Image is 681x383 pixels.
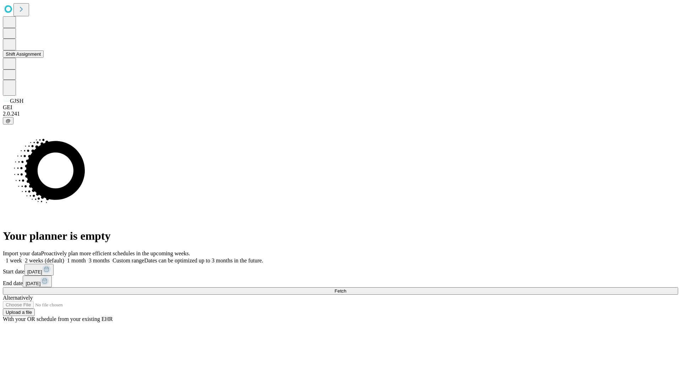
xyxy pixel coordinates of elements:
[334,288,346,294] span: Fetch
[144,257,263,263] span: Dates can be optimized up to 3 months in the future.
[24,264,54,276] button: [DATE]
[3,117,13,124] button: @
[26,281,40,286] span: [DATE]
[6,257,22,263] span: 1 week
[3,250,41,256] span: Import your data
[3,104,678,111] div: GEI
[3,287,678,295] button: Fetch
[112,257,144,263] span: Custom range
[41,250,190,256] span: Proactively plan more efficient schedules in the upcoming weeks.
[23,276,52,287] button: [DATE]
[3,309,35,316] button: Upload a file
[3,295,33,301] span: Alternatively
[3,264,678,276] div: Start date
[67,257,86,263] span: 1 month
[3,316,113,322] span: With your OR schedule from your existing EHR
[3,229,678,243] h1: Your planner is empty
[10,98,23,104] span: GJSH
[89,257,110,263] span: 3 months
[3,50,44,58] button: Shift Assignment
[27,269,42,274] span: [DATE]
[3,276,678,287] div: End date
[3,111,678,117] div: 2.0.241
[25,257,64,263] span: 2 weeks (default)
[6,118,11,123] span: @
